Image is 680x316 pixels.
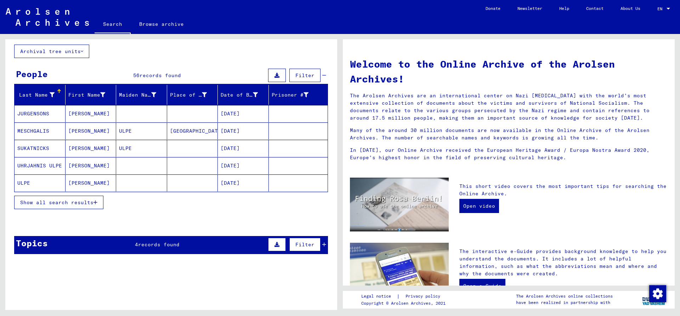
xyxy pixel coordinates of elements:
[133,72,140,79] span: 56
[657,6,665,11] span: EN
[459,279,505,293] a: Open e-Guide
[15,105,66,122] mat-cell: JURGENSONS
[68,91,106,99] div: First Name
[20,199,93,206] span: Show all search results
[295,72,314,79] span: Filter
[140,72,181,79] span: records found
[66,174,117,191] mat-cell: [PERSON_NAME]
[66,140,117,157] mat-cell: [PERSON_NAME]
[221,89,268,100] div: Date of Birth
[459,183,668,197] p: This short video covers the most important tips for searching the Online Archive.
[66,85,117,105] mat-header-cell: First Name
[361,293,449,300] div: |
[350,92,668,122] p: The Arolsen Archives are an international center on Nazi [MEDICAL_DATA] with the world’s most ext...
[350,178,449,231] img: video.jpg
[15,85,66,105] mat-header-cell: Last Name
[17,91,55,99] div: Last Name
[15,157,66,174] mat-cell: UHRJAHNIS ULPE
[350,127,668,142] p: Many of the around 30 million documents are now available in the Online Archive of the Arolsen Ar...
[170,91,207,99] div: Place of Birth
[295,241,314,248] span: Filter
[218,157,269,174] mat-cell: [DATE]
[269,85,328,105] mat-header-cell: Prisoner #
[218,140,269,157] mat-cell: [DATE]
[17,89,65,100] div: Last Name
[170,89,218,100] div: Place of Birth
[649,285,666,302] img: Change consent
[14,196,103,209] button: Show all search results
[218,85,269,105] mat-header-cell: Date of Birth
[116,140,167,157] mat-cell: ULPE
[218,105,269,122] mat-cell: [DATE]
[131,16,192,33] a: Browse archive
[16,237,48,249] div: Topics
[15,122,66,139] mat-cell: MESCHGALIS
[218,122,269,139] mat-cell: [DATE]
[15,140,66,157] mat-cell: SUKATNICKS
[350,146,668,161] p: In [DATE], our Online Archive received the European Heritage Award / Europa Nostra Award 2020, Eu...
[95,16,131,34] a: Search
[138,241,180,248] span: records found
[459,199,499,213] a: Open video
[289,69,321,82] button: Filter
[119,89,167,100] div: Maiden Name
[350,243,449,309] img: eguide.jpg
[272,89,319,100] div: Prisoner #
[66,105,117,122] mat-cell: [PERSON_NAME]
[116,122,167,139] mat-cell: ULPE
[221,91,258,99] div: Date of Birth
[361,293,397,300] a: Legal notice
[272,91,309,99] div: Prisoner #
[119,91,156,99] div: Maiden Name
[66,157,117,174] mat-cell: [PERSON_NAME]
[135,241,138,248] span: 4
[350,57,668,86] h1: Welcome to the Online Archive of the Arolsen Archives!
[289,238,321,251] button: Filter
[400,293,449,300] a: Privacy policy
[15,174,66,191] mat-cell: ULPE
[641,291,667,308] img: yv_logo.png
[459,248,668,277] p: The interactive e-Guide provides background knowledge to help you understand the documents. It in...
[167,122,218,139] mat-cell: [GEOGRAPHIC_DATA]
[14,45,89,58] button: Archival tree units
[116,85,167,105] mat-header-cell: Maiden Name
[167,85,218,105] mat-header-cell: Place of Birth
[6,8,89,26] img: Arolsen_neg.svg
[16,68,48,80] div: People
[218,174,269,191] mat-cell: [DATE]
[68,89,116,100] div: First Name
[516,299,613,306] p: have been realized in partnership with
[516,293,613,299] p: The Arolsen Archives online collections
[361,300,449,306] p: Copyright © Arolsen Archives, 2021
[66,122,117,139] mat-cell: [PERSON_NAME]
